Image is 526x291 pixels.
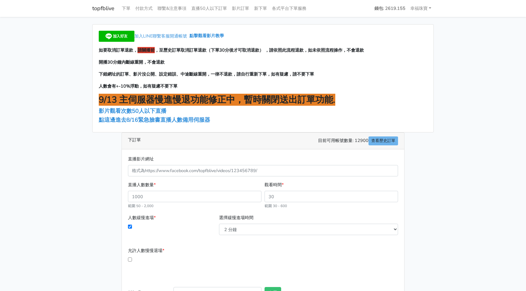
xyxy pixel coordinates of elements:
a: 點這邊進去8/16緊急臉書直播人數備用伺服器 [99,116,210,124]
label: 人數緩慢進場 [128,214,156,221]
a: 直播50人以下訂單 [189,2,229,14]
div: 下訂單 [122,133,404,149]
span: 如要取消訂單退款， [99,47,137,53]
a: 加入LINE聯繫客服開通帳號 [99,33,189,39]
span: 下錯網址的訂單、影片沒公開、設定錯誤、中途斷線重開，一律不退款，請自行重新下單，如有疑慮，請不要下單 [99,71,314,77]
input: 1000 [128,191,261,202]
label: 允許人數慢慢退場 [128,247,164,254]
small: 範圍 50 - 2,000 [128,203,153,208]
a: 各式平台下單服務 [269,2,309,14]
a: 影片觀看次數 [99,107,132,115]
input: 格式為https://www.facebook.com/topfblive/videos/123456789/ [128,165,398,176]
span: 9/13 主伺服器慢進慢退功能修正中，暫時關閉送出訂單功能. [99,94,335,106]
a: 50人以下直播 [132,107,168,115]
span: 請關播前 [137,47,155,53]
a: 幸福珠寶 [408,2,434,14]
span: 開播30分鐘內斷線重開，不會退款 [99,59,165,65]
a: 影片訂單 [229,2,252,14]
span: 加入LINE聯繫客服開通帳號 [134,33,187,39]
a: 下單 [119,2,133,14]
span: ，至歷史訂單取消訂單退款（下單30分後才可取消退款） ，請依照此流程退款，如未依照流程操作，不會退款 [155,47,364,53]
span: 目前可用帳號數量: 12900 [318,136,398,145]
a: 錢包: 2619.155 [372,2,408,14]
label: 直播人數數量 [128,181,156,188]
a: 查看歷史訂單 [369,136,398,145]
strong: 錢包: 2619.155 [374,5,405,11]
a: 付款方式 [133,2,155,14]
a: 點擊觀看影片教學 [189,33,224,39]
a: 聯繫&注意事項 [155,2,189,14]
label: 直播影片網址 [128,155,154,163]
a: 新下單 [252,2,269,14]
input: 30 [265,191,398,202]
a: topfblive [92,2,114,14]
span: 50人以下直播 [132,107,166,115]
img: 加入好友 [99,31,134,42]
span: 人數會有+-10%浮動，如有疑慮不要下單 [99,83,177,89]
label: 選擇緩慢進場時間 [219,214,253,221]
label: 觀看時間 [265,181,284,188]
small: 範圍 30 - 600 [265,203,287,208]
